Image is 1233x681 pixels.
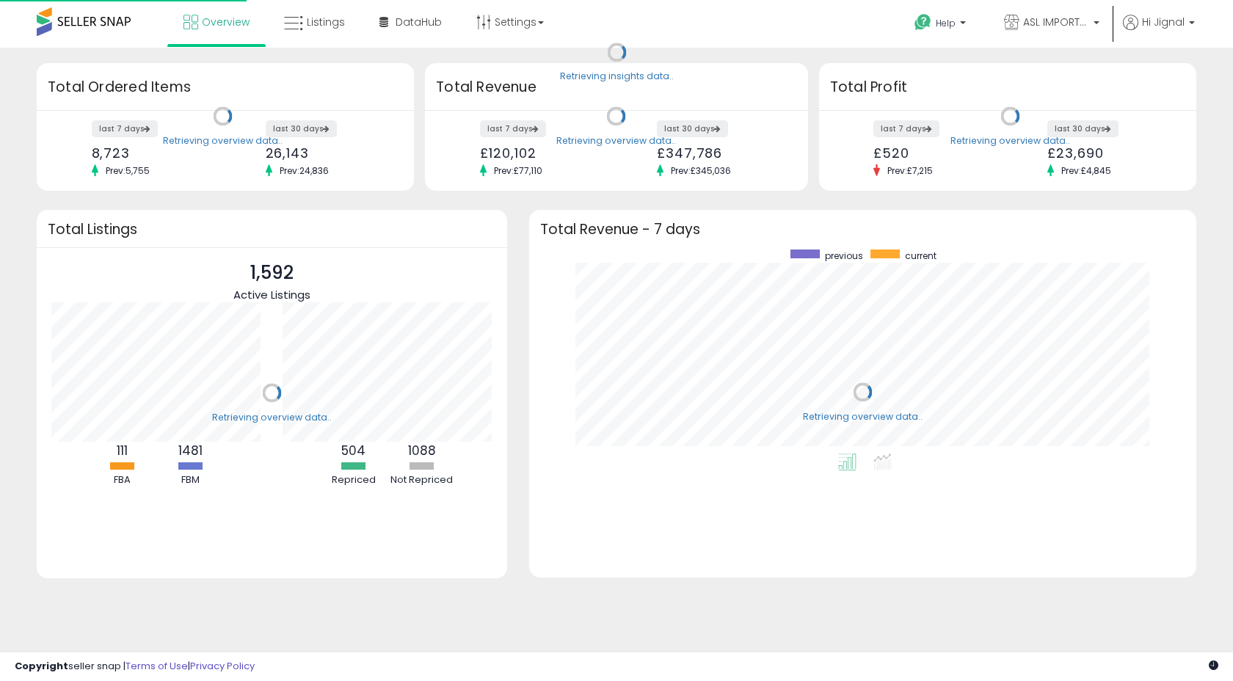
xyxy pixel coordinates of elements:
[396,15,442,29] span: DataHub
[903,2,981,48] a: Help
[212,411,332,424] div: Retrieving overview data..
[307,15,345,29] span: Listings
[950,134,1070,148] div: Retrieving overview data..
[803,410,923,423] div: Retrieving overview data..
[1023,15,1089,29] span: ASL IMPORTED
[936,17,956,29] span: Help
[914,13,932,32] i: Get Help
[1123,15,1195,48] a: Hi Jignal
[202,15,250,29] span: Overview
[556,134,676,148] div: Retrieving overview data..
[1142,15,1185,29] span: Hi Jignal
[163,134,283,148] div: Retrieving overview data..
